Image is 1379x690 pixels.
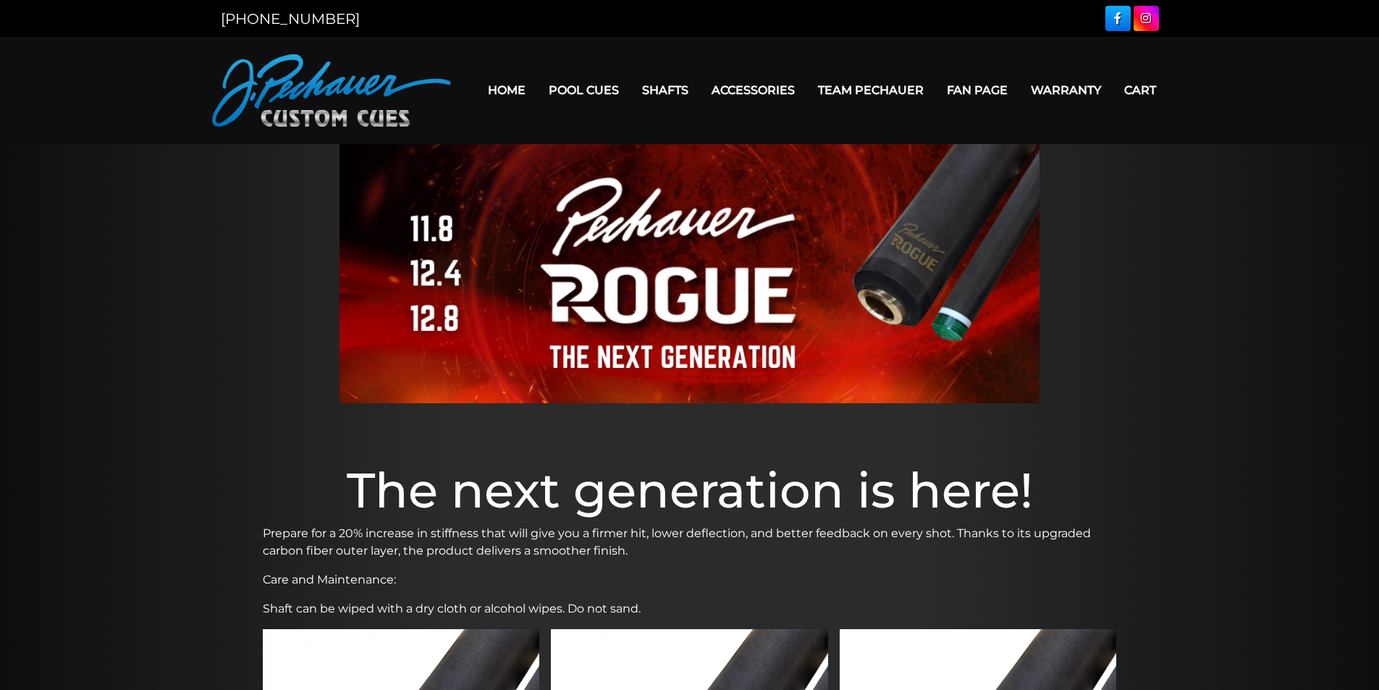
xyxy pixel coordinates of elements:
img: Pechauer Custom Cues [212,54,451,127]
a: Warranty [1019,72,1113,109]
a: Team Pechauer [806,72,935,109]
a: Fan Page [935,72,1019,109]
a: Cart [1113,72,1168,109]
h1: The next generation is here! [263,461,1117,519]
p: Shaft can be wiped with a dry cloth or alcohol wipes. Do not sand. [263,600,1117,618]
a: Accessories [700,72,806,109]
a: [PHONE_NUMBER] [221,10,360,28]
a: Pool Cues [537,72,631,109]
p: Prepare for a 20% increase in stiffness that will give you a firmer hit, lower deflection, and be... [263,525,1117,560]
a: Shafts [631,72,700,109]
p: Care and Maintenance: [263,571,1117,589]
a: Home [476,72,537,109]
